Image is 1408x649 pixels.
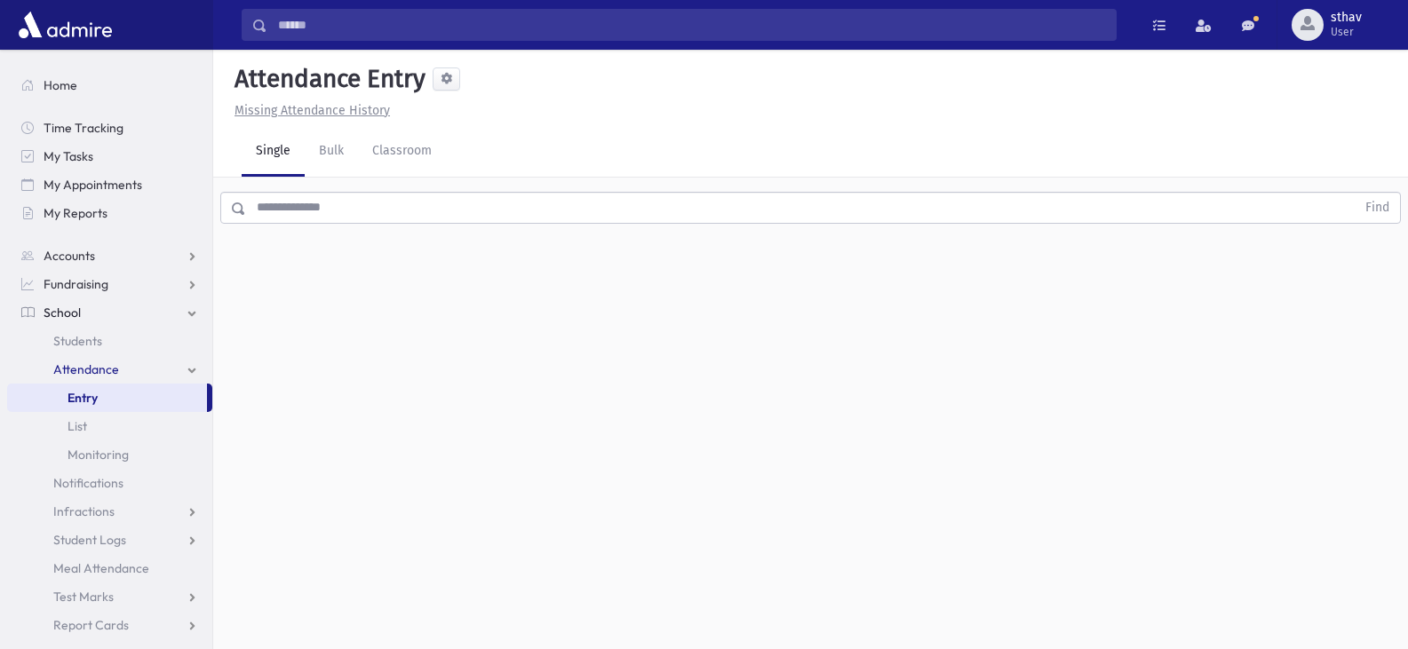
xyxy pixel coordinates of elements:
[53,475,123,491] span: Notifications
[7,582,212,611] a: Test Marks
[7,611,212,639] a: Report Cards
[7,199,212,227] a: My Reports
[358,127,446,177] a: Classroom
[44,148,93,164] span: My Tasks
[44,177,142,193] span: My Appointments
[1331,11,1362,25] span: sthav
[44,77,77,93] span: Home
[53,503,115,519] span: Infractions
[44,305,81,321] span: School
[7,497,212,526] a: Infractions
[1355,193,1400,223] button: Find
[235,103,390,118] u: Missing Attendance History
[7,142,212,170] a: My Tasks
[53,333,102,349] span: Students
[53,617,129,633] span: Report Cards
[68,447,129,463] span: Monitoring
[7,270,212,298] a: Fundraising
[7,526,212,554] a: Student Logs
[1331,25,1362,39] span: User
[7,412,212,440] a: List
[7,241,212,270] a: Accounts
[53,560,149,576] span: Meal Attendance
[7,170,212,199] a: My Appointments
[53,361,119,377] span: Attendance
[7,384,207,412] a: Entry
[68,418,87,434] span: List
[7,355,212,384] a: Attendance
[7,298,212,327] a: School
[7,327,212,355] a: Students
[53,532,126,548] span: Student Logs
[7,554,212,582] a: Meal Attendance
[305,127,358,177] a: Bulk
[44,276,108,292] span: Fundraising
[68,390,98,406] span: Entry
[242,127,305,177] a: Single
[44,205,107,221] span: My Reports
[44,248,95,264] span: Accounts
[7,469,212,497] a: Notifications
[7,440,212,469] a: Monitoring
[227,103,390,118] a: Missing Attendance History
[53,589,114,605] span: Test Marks
[267,9,1116,41] input: Search
[7,114,212,142] a: Time Tracking
[14,7,116,43] img: AdmirePro
[227,64,426,94] h5: Attendance Entry
[44,120,123,136] span: Time Tracking
[7,71,212,99] a: Home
